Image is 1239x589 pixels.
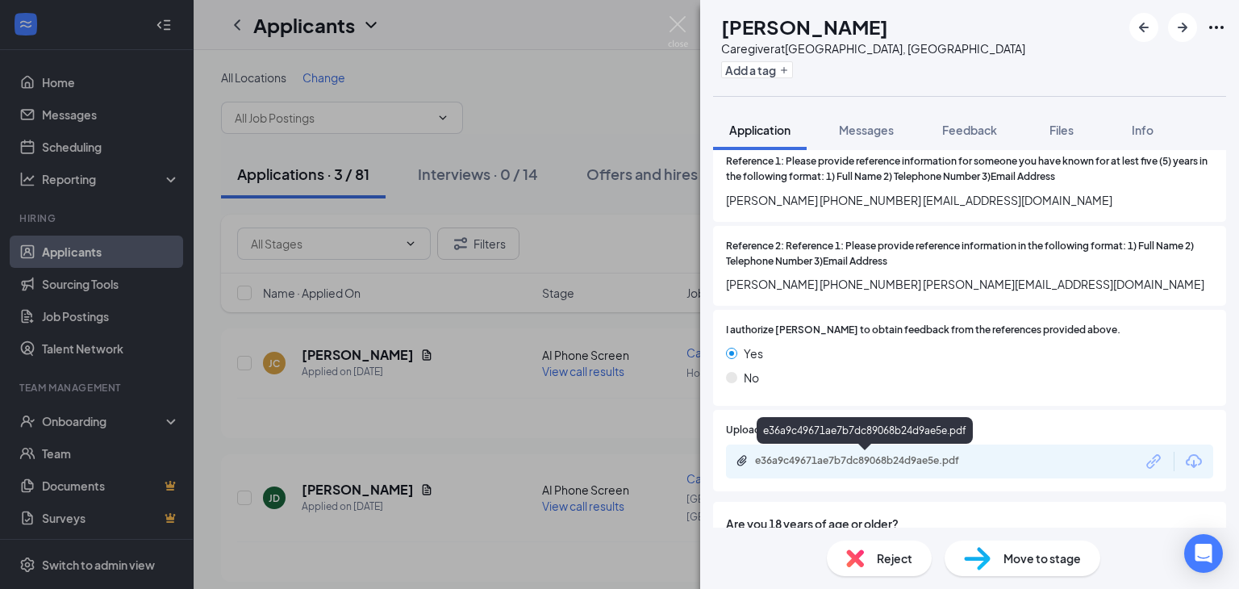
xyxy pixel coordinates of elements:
[1049,123,1074,137] span: Files
[736,454,997,470] a: Paperclipe36a9c49671ae7b7dc89068b24d9ae5e.pdf
[726,515,1213,533] span: Are you 18 years of age or older?
[726,323,1120,338] span: I authorize [PERSON_NAME] to obtain feedback from the references provided above.
[755,454,981,467] div: e36a9c49671ae7b7dc89068b24d9ae5e.pdf
[744,369,759,386] span: No
[1207,18,1226,37] svg: Ellipses
[1129,13,1158,42] button: ArrowLeftNew
[729,123,791,137] span: Application
[779,65,789,75] svg: Plus
[1003,549,1081,567] span: Move to stage
[942,123,997,137] span: Feedback
[726,423,799,438] span: Upload Resume
[1173,18,1192,37] svg: ArrowRight
[1144,451,1165,472] svg: Link
[721,13,888,40] h1: [PERSON_NAME]
[744,345,763,362] span: Yes
[1184,534,1223,573] div: Open Intercom Messenger
[839,123,894,137] span: Messages
[1184,452,1204,471] svg: Download
[736,454,749,467] svg: Paperclip
[721,61,793,78] button: PlusAdd a tag
[726,239,1213,269] span: Reference 2: Reference 1: Please provide reference information in the following format: 1) Full N...
[726,275,1213,293] span: [PERSON_NAME] [PHONE_NUMBER] [PERSON_NAME][EMAIL_ADDRESS][DOMAIN_NAME]
[1168,13,1197,42] button: ArrowRight
[721,40,1025,56] div: Caregiver at [GEOGRAPHIC_DATA], [GEOGRAPHIC_DATA]
[757,417,973,444] div: e36a9c49671ae7b7dc89068b24d9ae5e.pdf
[877,549,912,567] span: Reject
[1134,18,1153,37] svg: ArrowLeftNew
[726,191,1213,209] span: [PERSON_NAME] [PHONE_NUMBER] [EMAIL_ADDRESS][DOMAIN_NAME]
[1132,123,1153,137] span: Info
[726,154,1213,185] span: Reference 1: Please provide reference information for someone you have known for at lest five (5)...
